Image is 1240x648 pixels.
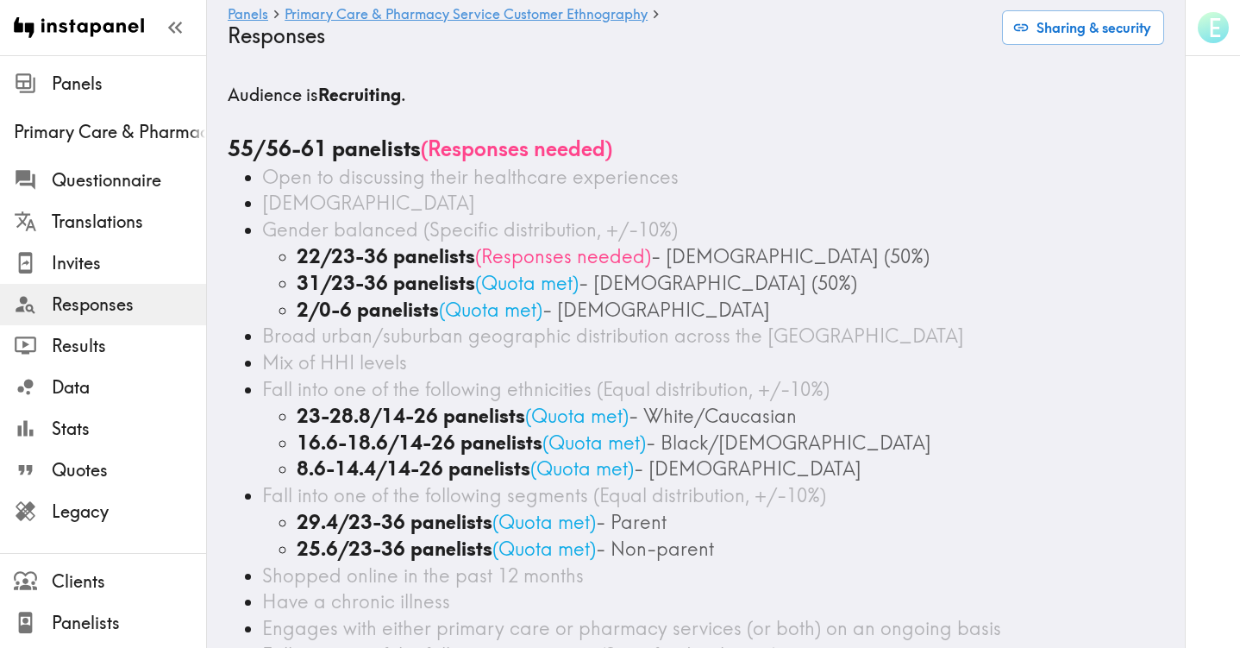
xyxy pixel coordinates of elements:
span: Panels [52,72,206,96]
b: 55/56-61 panelists [228,135,421,161]
span: Fall into one of the following segments (Equal distribution, +/-10%) [262,483,826,507]
span: ( Quota met ) [492,537,596,561]
span: Primary Care & Pharmacy Service Customer Ethnography [14,120,206,144]
span: Invites [52,251,206,275]
span: - [DEMOGRAPHIC_DATA] (50%) [651,244,930,268]
span: Shopped online in the past 12 months [262,563,584,588]
span: ( Responses needed ) [475,244,651,268]
span: - Non-parent [596,537,714,561]
span: Mix of HHI levels [262,350,407,374]
span: - [DEMOGRAPHIC_DATA] (50%) [579,271,857,295]
b: 29.4/23-36 panelists [297,510,492,534]
span: Stats [52,417,206,441]
span: Responses [52,293,206,317]
b: 2/0-6 panelists [297,298,439,322]
span: Broad urban/suburban geographic distribution across the [GEOGRAPHIC_DATA] [262,324,964,348]
b: 8.6-14.4/14-26 panelists [297,456,530,481]
span: Translations [52,210,206,234]
span: Questionnaire [52,168,206,192]
span: Clients [52,569,206,594]
span: ( Quota met ) [530,456,634,481]
span: Open to discussing their healthcare experiences [262,165,679,189]
span: Quotes [52,458,206,482]
span: - [DEMOGRAPHIC_DATA] [634,456,861,481]
span: E [1208,13,1221,43]
span: [DEMOGRAPHIC_DATA] [262,191,475,215]
span: ( Quota met ) [439,298,542,322]
button: Sharing & security [1002,10,1164,45]
span: Engages with either primary care or pharmacy services (or both) on an ongoing basis [262,616,1001,640]
b: 23-28.8/14-26 panelists [297,404,525,428]
span: Fall into one of the following ethnicities (Equal distribution, +/-10%) [262,377,830,401]
b: 31/23-36 panelists [297,271,475,295]
span: ( Quota met ) [542,431,646,455]
button: E [1196,10,1231,45]
span: ( Quota met ) [475,271,579,295]
span: ( Quota met ) [525,404,629,428]
span: Panelists [52,611,206,635]
span: - [DEMOGRAPHIC_DATA] [542,298,770,322]
a: Panels [228,7,268,23]
b: 16.6-18.6/14-26 panelists [297,431,542,455]
span: Data [52,375,206,399]
b: 22/23-36 panelists [297,244,475,268]
b: Recruiting [318,84,401,105]
span: - Black/[DEMOGRAPHIC_DATA] [646,431,931,455]
span: Gender balanced (Specific distribution, +/-10%) [262,217,678,242]
span: Legacy [52,500,206,524]
h4: Responses [228,23,988,48]
a: Primary Care & Pharmacy Service Customer Ethnography [285,7,648,23]
b: 25.6/23-36 panelists [297,537,492,561]
h5: Audience is . [228,83,1164,107]
span: ( Responses needed ) [421,135,612,161]
span: Results [52,334,206,358]
span: - Parent [596,510,667,534]
span: ( Quota met ) [492,510,596,534]
span: - White/Caucasian [629,404,797,428]
span: Have a chronic illness [262,589,450,613]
